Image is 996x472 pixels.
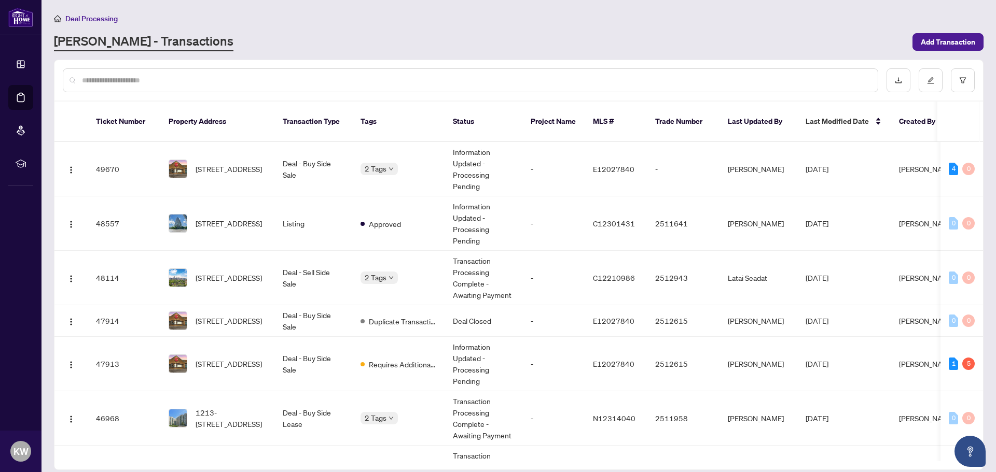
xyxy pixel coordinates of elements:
button: Logo [63,215,79,232]
span: E12027840 [593,164,634,174]
span: home [54,15,61,22]
td: [PERSON_NAME] [720,196,797,251]
span: KW [13,444,29,459]
span: [DATE] [806,359,828,368]
th: Last Modified Date [797,102,891,142]
td: [PERSON_NAME] [720,391,797,446]
span: [STREET_ADDRESS] [196,315,262,326]
div: 0 [949,271,958,284]
span: Last Modified Date [806,116,869,127]
div: 0 [962,412,975,424]
td: Deal - Buy Side Lease [274,391,352,446]
span: [DATE] [806,273,828,282]
span: Add Transaction [921,34,975,50]
td: 2512615 [647,305,720,337]
span: C12301431 [593,219,635,228]
span: 2 Tags [365,271,386,283]
td: 49670 [88,142,160,196]
img: Logo [67,318,75,326]
button: filter [951,68,975,92]
td: Transaction Processing Complete - Awaiting Payment [445,251,522,305]
div: 0 [949,314,958,327]
td: - [522,305,585,337]
th: Created By [891,102,953,142]
div: 5 [962,357,975,370]
span: Requires Additional Docs [369,359,436,370]
td: [PERSON_NAME] [720,142,797,196]
button: Logo [63,161,79,177]
span: Approved [369,218,401,230]
td: 2512943 [647,251,720,305]
th: Ticket Number [88,102,160,142]
span: [STREET_ADDRESS] [196,272,262,283]
span: 1213-[STREET_ADDRESS] [196,407,266,430]
button: Logo [63,410,79,426]
div: 0 [962,163,975,175]
td: 46968 [88,391,160,446]
td: Information Updated - Processing Pending [445,337,522,391]
td: Listing [274,196,352,251]
th: Last Updated By [720,102,797,142]
button: Logo [63,355,79,372]
div: 4 [949,163,958,175]
span: Duplicate Transaction [369,316,436,327]
button: Open asap [955,436,986,467]
td: Information Updated - Processing Pending [445,142,522,196]
td: 47914 [88,305,160,337]
td: Latai Seadat [720,251,797,305]
th: Trade Number [647,102,720,142]
span: E12027840 [593,359,634,368]
td: - [522,391,585,446]
span: edit [927,77,934,84]
span: download [895,77,902,84]
td: Deal - Buy Side Sale [274,305,352,337]
span: C12210986 [593,273,635,282]
span: [DATE] [806,164,828,174]
th: Tags [352,102,445,142]
button: edit [919,68,943,92]
img: thumbnail-img [169,355,187,373]
td: 48557 [88,196,160,251]
img: Logo [67,415,75,423]
span: [STREET_ADDRESS] [196,163,262,175]
button: Logo [63,269,79,286]
div: 0 [962,314,975,327]
span: 2 Tags [365,163,386,175]
span: down [389,416,394,421]
td: 48114 [88,251,160,305]
span: 2 Tags [365,412,386,424]
span: [DATE] [806,316,828,325]
span: Deal Processing [65,14,118,23]
th: Property Address [160,102,274,142]
td: [PERSON_NAME] [720,337,797,391]
button: Add Transaction [912,33,984,51]
td: - [522,251,585,305]
div: 0 [949,412,958,424]
img: logo [8,8,33,27]
img: thumbnail-img [169,160,187,178]
td: [PERSON_NAME] [720,305,797,337]
span: filter [959,77,966,84]
span: [DATE] [806,219,828,228]
td: Information Updated - Processing Pending [445,196,522,251]
td: Transaction Processing Complete - Awaiting Payment [445,391,522,446]
img: Logo [67,166,75,174]
img: Logo [67,275,75,283]
td: Deal - Sell Side Sale [274,251,352,305]
td: 47913 [88,337,160,391]
img: thumbnail-img [169,214,187,232]
img: thumbnail-img [169,269,187,287]
th: Transaction Type [274,102,352,142]
td: Deal - Buy Side Sale [274,142,352,196]
a: [PERSON_NAME] - Transactions [54,33,233,51]
span: [STREET_ADDRESS] [196,218,262,229]
td: - [522,142,585,196]
span: [STREET_ADDRESS] [196,358,262,369]
span: [DATE] [806,413,828,423]
td: 2511641 [647,196,720,251]
td: - [522,337,585,391]
td: Deal Closed [445,305,522,337]
th: Project Name [522,102,585,142]
img: thumbnail-img [169,409,187,427]
span: [PERSON_NAME] [899,164,955,174]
